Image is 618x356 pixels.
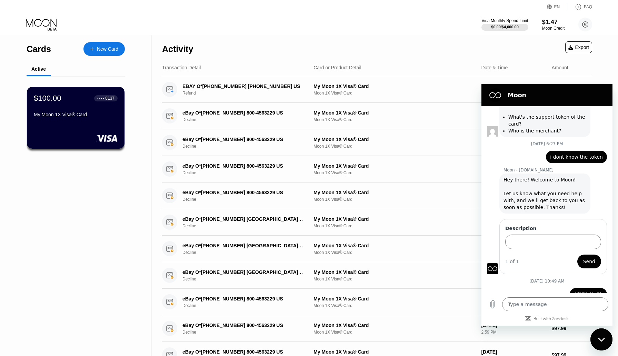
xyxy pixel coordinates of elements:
div: eBay O*[PHONE_NUMBER] 800-4563229 USDeclineMy Moon 1X Visa® CardMoon 1X Visa® Card[DATE]3:30 PM$9... [162,129,592,156]
div: eBay O*[PHONE_NUMBER] [GEOGRAPHIC_DATA][PERSON_NAME] [GEOGRAPHIC_DATA]DeclineMy Moon 1X Visa® Car... [162,236,592,262]
div: New Card [97,46,118,52]
div: Moon 1X Visa® Card [313,277,476,281]
div: My Moon 1X Visa® Card [313,296,476,301]
div: EN [547,3,568,10]
div: Decline [182,170,314,175]
div: My Moon 1X Visa® Card [313,110,476,116]
div: Cards [27,44,51,54]
div: eBay O*[PHONE_NUMBER] [GEOGRAPHIC_DATA][PERSON_NAME] [GEOGRAPHIC_DATA]DeclineMy Moon 1X Visa® Car... [162,262,592,289]
div: Moon 1X Visa® Card [313,250,476,255]
div: $100.00 [34,94,61,103]
div: eBay O*[PHONE_NUMBER] 800-4563229 US [182,137,305,142]
div: $1.47Moon Credit [542,19,565,31]
div: eBay O*[PHONE_NUMBER] [GEOGRAPHIC_DATA][PERSON_NAME] [GEOGRAPHIC_DATA] [182,243,305,248]
div: Date & Time [481,65,508,70]
div: ● ● ● ● [97,97,104,99]
div: Activity [162,44,193,54]
div: $97.99 [551,326,592,331]
div: eBay O*[PHONE_NUMBER] 800-4563229 US [182,190,305,195]
div: My Moon 1X Visa® Card [313,323,476,328]
div: Moon 1X Visa® Card [313,170,476,175]
div: Amount [551,65,568,70]
div: Decline [182,330,314,335]
div: My Moon 1X Visa® Card [313,137,476,142]
div: eBay O*[PHONE_NUMBER] [GEOGRAPHIC_DATA][PERSON_NAME] [GEOGRAPHIC_DATA] [182,216,305,222]
div: EN [554,4,560,9]
div: Moon 1X Visa® Card [313,197,476,202]
div: Moon 1X Visa® Card [313,91,476,96]
div: Decline [182,224,314,228]
div: Moon 1X Visa® Card [313,224,476,228]
div: My Moon 1X Visa® Card [313,349,476,355]
div: New Card [83,42,125,56]
div: Decline [182,303,314,308]
div: My Moon 1X Visa® Card [313,269,476,275]
div: $0.00 / $4,000.00 [491,25,519,29]
div: Moon Credit [542,26,565,31]
div: eBay O*[PHONE_NUMBER] 800-4563229 US [182,296,305,301]
div: eBay O*[PHONE_NUMBER] [GEOGRAPHIC_DATA][PERSON_NAME] [GEOGRAPHIC_DATA]DeclineMy Moon 1X Visa® Car... [162,209,592,236]
div: eBay O*[PHONE_NUMBER] [GEOGRAPHIC_DATA][PERSON_NAME] [GEOGRAPHIC_DATA] [182,269,305,275]
div: eBay O*[PHONE_NUMBER] 800-4563229 USDeclineMy Moon 1X Visa® CardMoon 1X Visa® Card[DATE]3:30 PM$9... [162,103,592,129]
div: Visa Monthly Spend Limit$0.00/$4,000.00 [481,18,528,31]
div: My Moon 1X Visa® Card [313,163,476,169]
div: Decline [182,144,314,149]
div: 8137 [105,96,114,101]
div: $100.00● ● ● ●8137My Moon 1X Visa® Card [27,87,124,149]
div: Export [565,41,592,53]
div: eBay O*[PHONE_NUMBER] 800-4563229 US [182,110,305,116]
div: Active [31,66,46,72]
div: Moon 1X Visa® Card [313,330,476,335]
iframe: Button to launch messaging window, conversation in progress [590,328,612,350]
div: Decline [182,250,314,255]
div: Moon 1X Visa® Card [313,303,476,308]
div: Export [568,44,589,50]
div: Decline [182,197,314,202]
div: Card or Product Detail [313,65,361,70]
div: My Moon 1X Visa® Card [313,190,476,195]
div: My Moon 1X Visa® Card [313,216,476,222]
div: eBay O*[PHONE_NUMBER] 800-4563229 USDeclineMy Moon 1X Visa® CardMoon 1X Visa® Card[DATE]2:59 PM$9... [162,315,592,342]
div: FAQ [584,4,592,9]
div: FAQ [568,3,592,10]
div: $1.47 [542,19,565,26]
div: eBay O*[PHONE_NUMBER] 800-4563229 USDeclineMy Moon 1X Visa® CardMoon 1X Visa® Card[DATE]2:59 PM$9... [162,289,592,315]
div: eBay O*[PHONE_NUMBER] 800-4563229 US [182,349,305,355]
iframe: Messaging window [481,84,612,326]
div: Moon 1X Visa® Card [313,117,476,122]
div: Decline [182,277,314,281]
div: My Moon 1X Visa® Card [313,243,476,248]
div: Decline [182,117,314,122]
div: Refund [182,91,314,96]
div: Moon 1X Visa® Card [313,144,476,149]
div: [DATE] [481,349,546,355]
div: EBAY O*[PHONE_NUMBER] [PHONE_NUMBER] USRefundMy Moon 1X Visa® CardMoon 1X Visa® Card[DATE]3:38 PM... [162,76,592,103]
div: eBay O*[PHONE_NUMBER] 800-4563229 US [182,323,305,328]
div: Visa Monthly Spend Limit [481,18,528,23]
div: My Moon 1X Visa® Card [313,83,476,89]
div: My Moon 1X Visa® Card [34,112,118,117]
div: eBay O*[PHONE_NUMBER] 800-4563229 US [182,163,305,169]
div: eBay O*[PHONE_NUMBER] 800-4563229 USDeclineMy Moon 1X Visa® CardMoon 1X Visa® Card[DATE]3:30 PM$9... [162,156,592,182]
div: Transaction Detail [162,65,201,70]
div: [DATE] [481,83,546,89]
div: eBay O*[PHONE_NUMBER] 800-4563229 USDeclineMy Moon 1X Visa® CardMoon 1X Visa® Card[DATE]3:30 PM$9... [162,182,592,209]
div: 2:59 PM [481,330,546,335]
